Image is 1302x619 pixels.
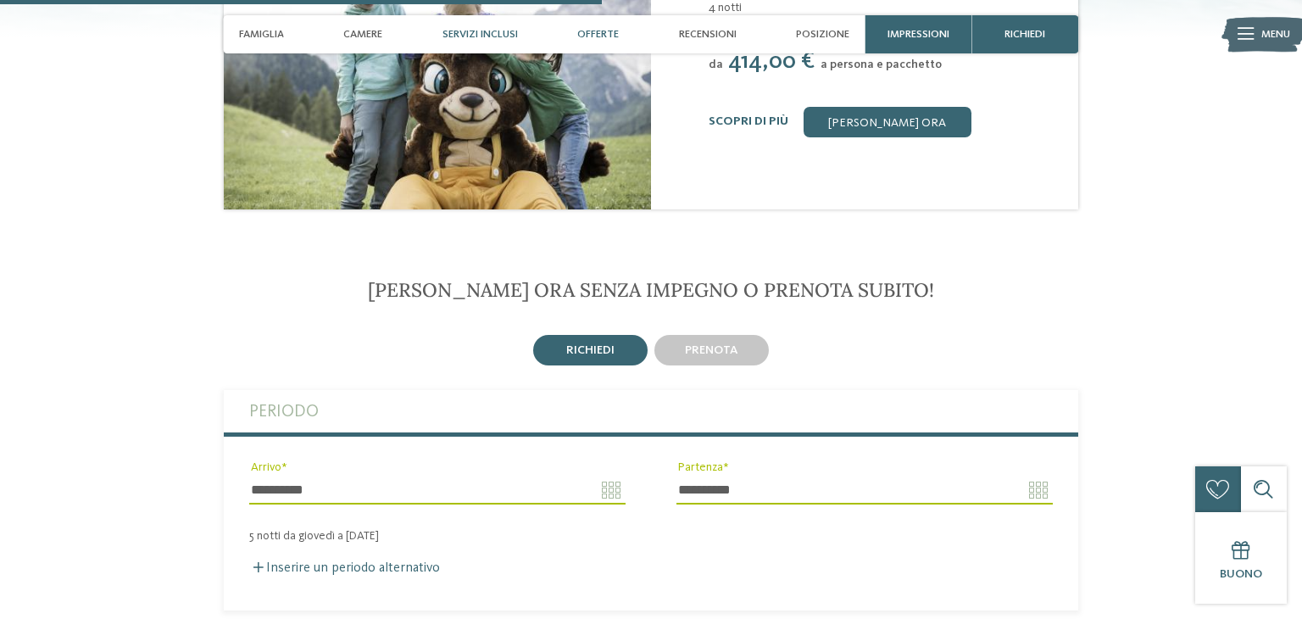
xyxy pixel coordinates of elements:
[249,390,1054,432] label: Periodo
[796,28,849,41] span: Posizione
[709,2,742,14] span: 4 notti
[1220,568,1262,580] span: Buono
[566,344,615,356] span: richiedi
[804,107,971,137] a: [PERSON_NAME] ora
[239,28,284,41] span: Famiglia
[368,277,934,302] span: [PERSON_NAME] ora senza impegno o prenota subito!
[224,529,1079,544] div: 5 notti da giovedì a [DATE]
[887,28,949,41] span: Impressioni
[1195,512,1287,604] a: Buono
[685,344,737,356] span: prenota
[709,59,723,70] span: da
[249,561,440,575] label: Inserire un periodo alternativo
[343,28,382,41] span: Camere
[442,28,518,41] span: Servizi inclusi
[728,50,815,73] span: 414,00 €
[577,28,619,41] span: Offerte
[709,115,788,127] a: Scopri di più
[1004,28,1045,41] span: richiedi
[821,59,942,70] span: a persona e pacchetto
[679,28,737,41] span: Recensioni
